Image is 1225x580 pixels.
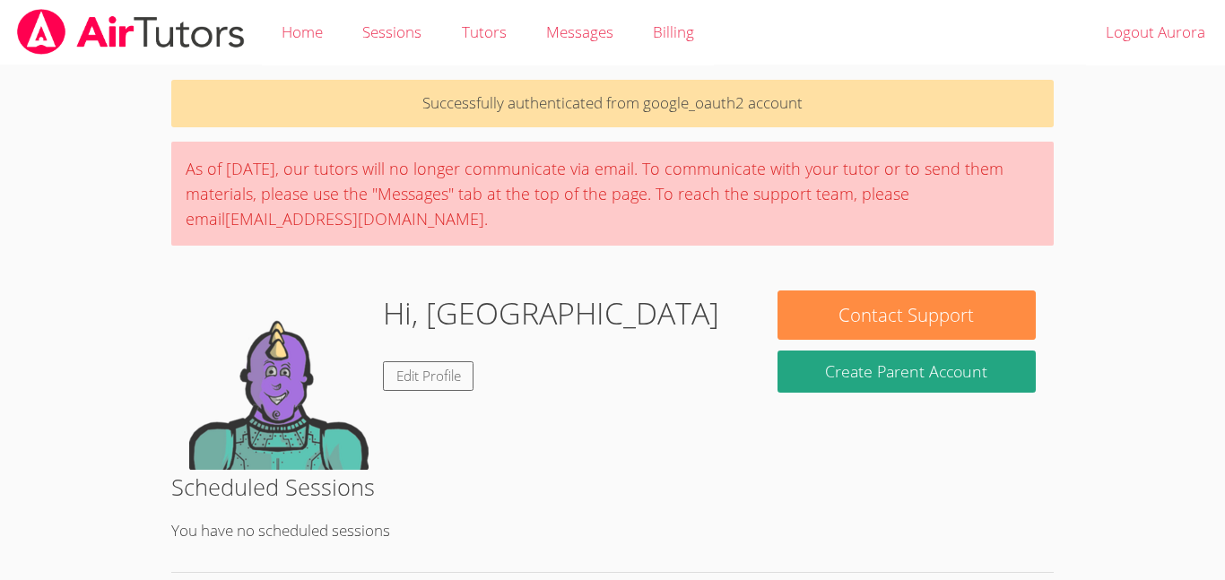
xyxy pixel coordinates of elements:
img: default.png [189,290,369,470]
div: As of [DATE], our tutors will no longer communicate via email. To communicate with your tutor or ... [171,142,1054,246]
button: Create Parent Account [778,351,1036,393]
span: Messages [546,22,613,42]
p: You have no scheduled sessions [171,518,1054,544]
button: Contact Support [778,290,1036,340]
a: Edit Profile [383,361,474,391]
img: airtutors_banner-c4298cdbf04f3fff15de1276eac7730deb9818008684d7c2e4769d2f7ddbe033.png [15,9,247,55]
h2: Scheduled Sessions [171,470,1054,504]
p: Successfully authenticated from google_oauth2 account [171,80,1054,127]
h1: Hi, [GEOGRAPHIC_DATA] [383,290,719,336]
